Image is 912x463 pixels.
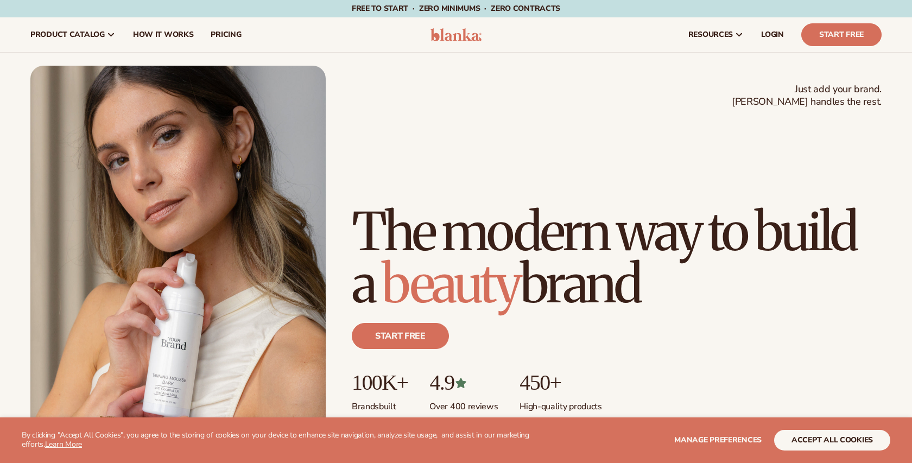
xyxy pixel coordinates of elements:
[680,17,752,52] a: resources
[382,251,520,316] span: beauty
[732,83,882,109] span: Just add your brand. [PERSON_NAME] handles the rest.
[752,17,793,52] a: LOGIN
[352,323,449,349] a: Start free
[30,30,105,39] span: product catalog
[674,430,762,451] button: Manage preferences
[520,395,601,413] p: High-quality products
[211,30,241,39] span: pricing
[22,17,124,52] a: product catalog
[761,30,784,39] span: LOGIN
[352,3,560,14] span: Free to start · ZERO minimums · ZERO contracts
[202,17,250,52] a: pricing
[429,371,498,395] p: 4.9
[429,395,498,413] p: Over 400 reviews
[430,28,482,41] img: logo
[688,30,733,39] span: resources
[352,395,408,413] p: Brands built
[801,23,882,46] a: Start Free
[674,435,762,445] span: Manage preferences
[352,371,408,395] p: 100K+
[520,371,601,395] p: 450+
[352,206,882,310] h1: The modern way to build a brand
[22,431,532,449] p: By clicking "Accept All Cookies", you agree to the storing of cookies on your device to enhance s...
[45,439,82,449] a: Learn More
[133,30,194,39] span: How It Works
[30,66,326,438] img: Female holding tanning mousse.
[774,430,890,451] button: accept all cookies
[124,17,202,52] a: How It Works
